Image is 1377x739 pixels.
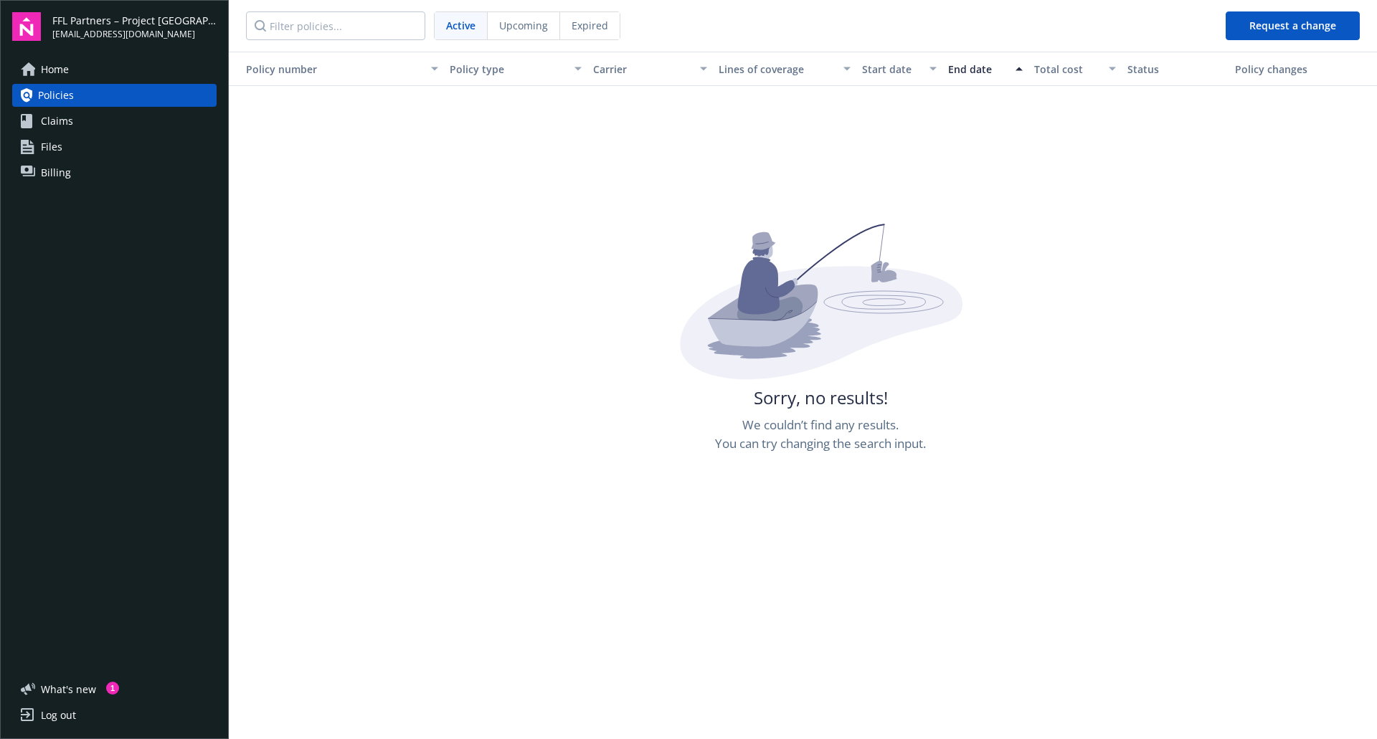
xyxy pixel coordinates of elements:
button: Lines of coverage [713,52,856,86]
div: Policy type [450,62,566,77]
span: Sorry, no results! [754,386,888,410]
a: Billing [12,161,217,184]
div: Carrier [593,62,691,77]
div: Toggle SortBy [235,62,422,77]
div: Status [1127,62,1224,77]
span: Upcoming [499,18,548,33]
a: Claims [12,110,217,133]
span: We couldn’t find any results. [742,416,899,434]
div: Lines of coverage [719,62,835,77]
button: Policy changes [1229,52,1319,86]
a: Files [12,135,217,158]
button: FFL Partners – Project [GEOGRAPHIC_DATA][EMAIL_ADDRESS][DOMAIN_NAME] [52,12,217,41]
div: End date [948,62,1007,77]
button: What's new1 [12,682,119,697]
button: Start date [856,52,942,86]
div: Log out [41,704,76,727]
span: Files [41,135,62,158]
button: Request a change [1226,11,1360,40]
span: [EMAIL_ADDRESS][DOMAIN_NAME] [52,28,217,41]
a: Policies [12,84,217,107]
span: Active [446,18,475,33]
span: FFL Partners – Project [GEOGRAPHIC_DATA] [52,13,217,28]
div: 1 [106,680,119,693]
button: Status [1122,52,1229,86]
a: Home [12,58,217,81]
span: You can try changing the search input. [715,434,926,453]
img: navigator-logo.svg [12,12,41,41]
span: Claims [41,110,73,133]
span: What ' s new [41,682,96,697]
span: Billing [41,161,71,184]
div: Start date [862,62,921,77]
div: Total cost [1034,62,1100,77]
input: Filter policies... [246,11,425,40]
button: End date [942,52,1028,86]
span: Home [41,58,69,81]
button: Policy type [444,52,587,86]
div: Policy changes [1235,62,1313,77]
span: Policies [38,84,74,107]
span: Expired [572,18,608,33]
button: Carrier [587,52,713,86]
button: Total cost [1028,52,1122,86]
div: Policy number [235,62,422,77]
